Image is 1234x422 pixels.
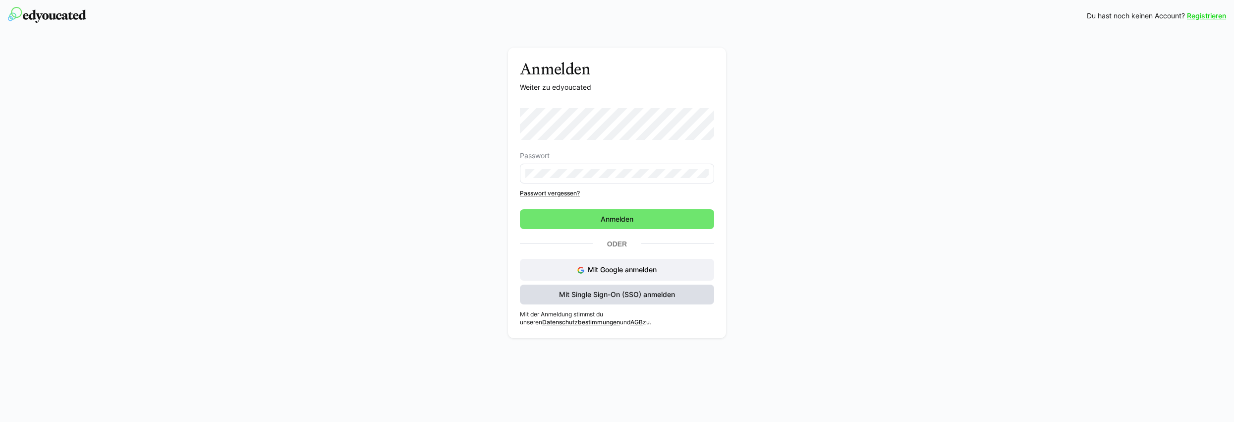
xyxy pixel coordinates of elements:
[520,152,550,160] span: Passwort
[520,259,714,281] button: Mit Google anmelden
[520,209,714,229] button: Anmelden
[520,82,714,92] p: Weiter zu edyoucated
[558,290,676,300] span: Mit Single Sign-On (SSO) anmelden
[520,310,714,326] p: Mit der Anmeldung stimmst du unseren und zu.
[520,285,714,304] button: Mit Single Sign-On (SSO) anmelden
[520,60,714,78] h3: Anmelden
[599,214,635,224] span: Anmelden
[8,7,86,23] img: edyoucated
[588,265,657,274] span: Mit Google anmelden
[1187,11,1226,21] a: Registrieren
[593,237,641,251] p: Oder
[1087,11,1185,21] span: Du hast noch keinen Account?
[520,189,714,197] a: Passwort vergessen?
[542,318,620,326] a: Datenschutzbestimmungen
[630,318,643,326] a: AGB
